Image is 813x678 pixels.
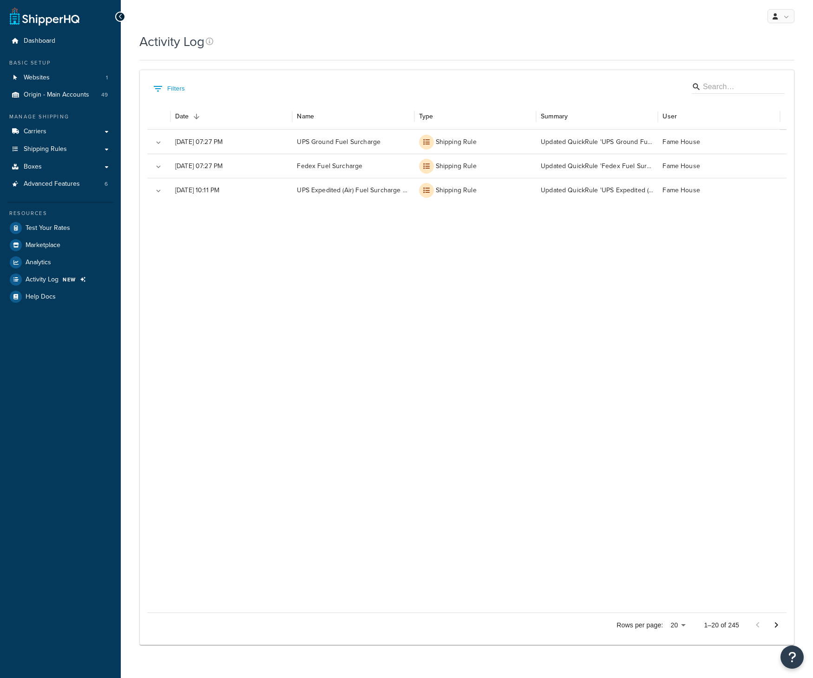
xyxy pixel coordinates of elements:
[658,130,780,154] div: Fame House
[190,110,203,123] button: Sort
[292,178,414,202] div: UPS Expedited (Air) Fuel Surcharge Collection
[436,137,477,147] p: Shipping Rule
[7,86,114,104] li: Origins
[175,111,189,121] div: Date
[7,176,114,193] a: Advanced Features 6
[152,160,165,173] button: Expand
[616,620,663,630] p: Rows per page:
[7,271,114,288] li: Activity Log
[658,178,780,202] div: Fame House
[658,154,780,178] div: Fame House
[63,276,76,283] span: NEW
[7,69,114,86] li: Websites
[170,154,292,178] div: [DATE] 07:27 PM
[26,241,60,249] span: Marketplace
[152,184,165,197] button: Expand
[7,86,114,104] a: Origin - Main Accounts 49
[26,224,70,232] span: Test Your Rates
[7,158,114,176] a: Boxes
[692,80,785,96] div: Search
[436,162,477,171] p: Shipping Rule
[24,180,80,188] span: Advanced Features
[536,130,658,154] div: Updated QuickRule 'UPS Ground Fuel Surcharge': By a Percentage
[26,276,59,284] span: Activity Log
[703,82,771,92] input: Search…
[26,293,56,301] span: Help Docs
[101,91,108,99] span: 49
[139,33,204,51] h1: Activity Log
[24,74,50,82] span: Websites
[170,178,292,202] div: [DATE] 10:11 PM
[7,59,114,67] div: Basic Setup
[541,111,568,121] div: Summary
[151,81,187,96] button: Show filters
[704,620,739,630] p: 1–20 of 245
[536,178,658,202] div: Updated QuickRule 'UPS Expedited (Air) Fuel Surcharge Collection': By a Percentage
[10,7,79,26] a: ShipperHQ Home
[297,111,314,121] div: Name
[419,111,433,121] div: Type
[24,128,46,136] span: Carriers
[7,33,114,50] a: Dashboard
[767,616,786,634] button: Go to next page
[26,259,51,267] span: Analytics
[7,254,114,271] a: Analytics
[292,154,414,178] div: Fedex Fuel Surcharge
[7,220,114,236] a: Test Your Rates
[106,74,108,82] span: 1
[7,123,114,140] a: Carriers
[7,69,114,86] a: Websites 1
[536,154,658,178] div: Updated QuickRule 'Fedex Fuel Surcharge': By a Percentage
[7,141,114,158] a: Shipping Rules
[662,111,677,121] div: User
[24,145,67,153] span: Shipping Rules
[24,37,55,45] span: Dashboard
[292,130,414,154] div: UPS Ground Fuel Surcharge
[24,91,89,99] span: Origin - Main Accounts
[780,645,804,669] button: Open Resource Center
[7,113,114,121] div: Manage Shipping
[7,176,114,193] li: Advanced Features
[7,288,114,305] a: Help Docs
[7,237,114,254] a: Marketplace
[170,130,292,154] div: [DATE] 07:27 PM
[436,186,477,195] p: Shipping Rule
[667,619,689,632] div: 20
[24,163,42,171] span: Boxes
[7,271,114,288] a: Activity Log NEW
[152,136,165,149] button: Expand
[105,180,108,188] span: 6
[7,209,114,217] div: Resources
